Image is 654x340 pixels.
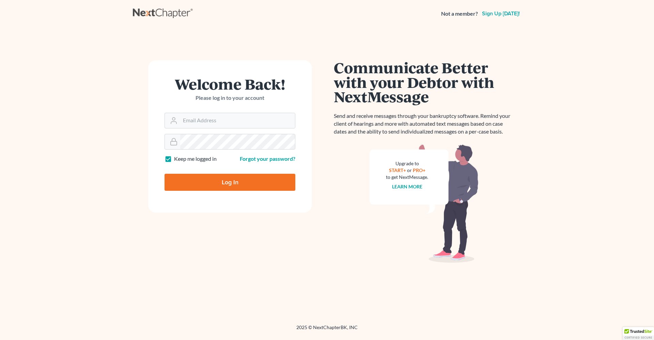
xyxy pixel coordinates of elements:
[386,174,428,181] div: to get NextMessage.
[174,155,217,163] label: Keep me logged in
[407,167,412,173] span: or
[165,94,295,102] p: Please log in to your account
[165,77,295,91] h1: Welcome Back!
[441,10,478,18] strong: Not a member?
[386,160,428,167] div: Upgrade to
[334,60,514,104] h1: Communicate Better with your Debtor with NextMessage
[389,167,406,173] a: START+
[165,174,295,191] input: Log In
[133,324,521,336] div: 2025 © NextChapterBK, INC
[481,11,521,16] a: Sign up [DATE]!
[180,113,295,128] input: Email Address
[370,144,479,263] img: nextmessage_bg-59042aed3d76b12b5cd301f8e5b87938c9018125f34e5fa2b7a6b67550977c72.svg
[334,112,514,136] p: Send and receive messages through your bankruptcy software. Remind your client of hearings and mo...
[413,167,425,173] a: PRO+
[623,327,654,340] div: TrustedSite Certified
[392,184,422,189] a: Learn more
[240,155,295,162] a: Forgot your password?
